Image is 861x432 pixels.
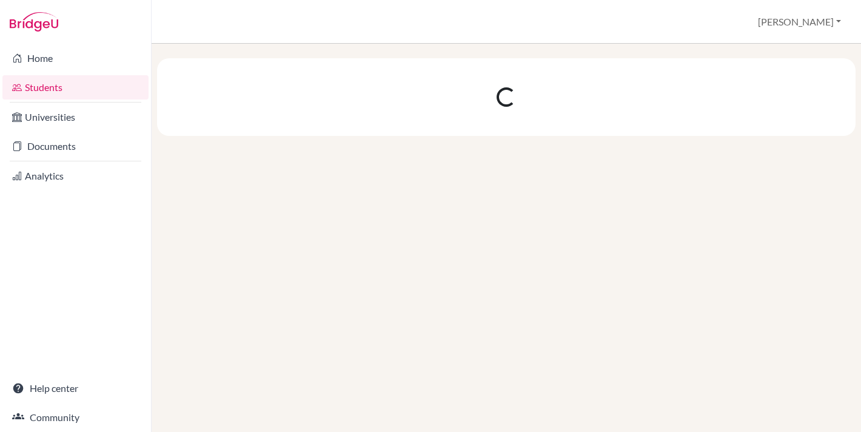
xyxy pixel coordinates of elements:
a: Documents [2,134,149,158]
a: Community [2,405,149,430]
a: Home [2,46,149,70]
img: Bridge-U [10,12,58,32]
button: [PERSON_NAME] [752,10,846,33]
a: Analytics [2,164,149,188]
a: Universities [2,105,149,129]
a: Students [2,75,149,100]
a: Help center [2,376,149,400]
